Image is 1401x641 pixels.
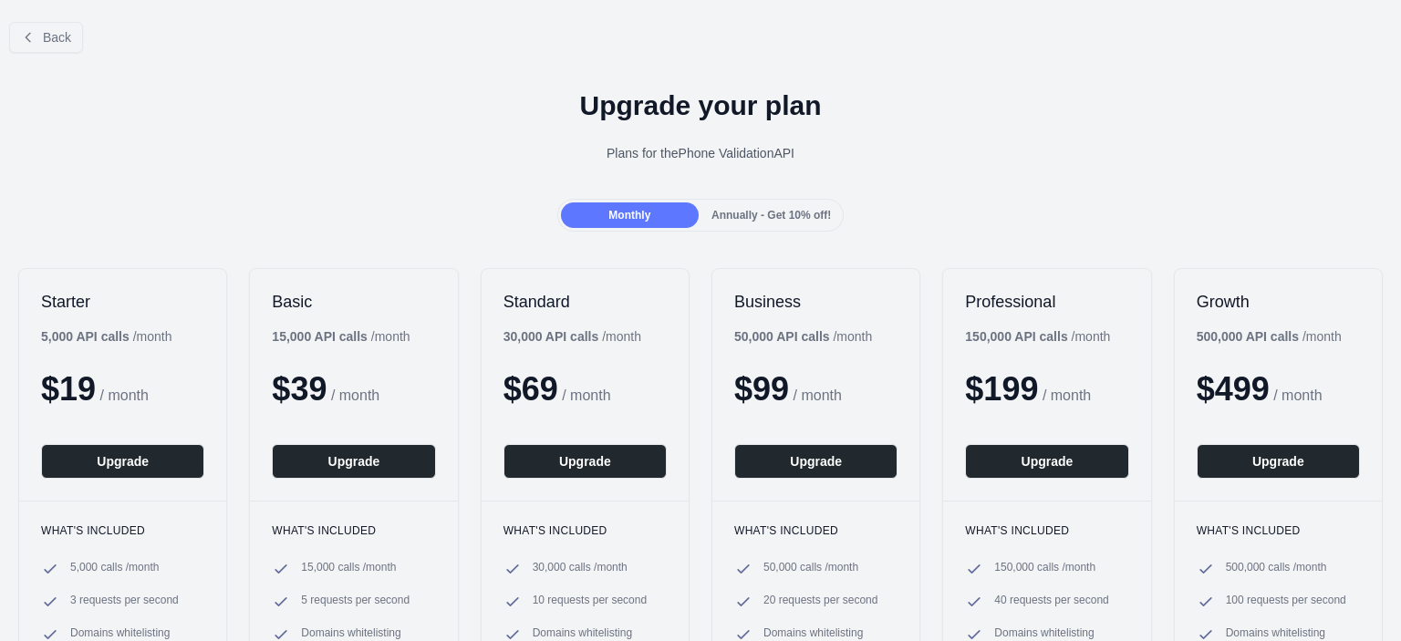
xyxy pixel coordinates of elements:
span: $ 99 [734,370,789,408]
b: 500,000 API calls [1197,329,1299,344]
div: / month [1197,327,1342,346]
div: / month [503,327,641,346]
b: 150,000 API calls [965,329,1067,344]
div: / month [965,327,1110,346]
b: 30,000 API calls [503,329,599,344]
h2: Growth [1197,291,1360,313]
h2: Professional [965,291,1128,313]
span: $ 499 [1197,370,1270,408]
span: $ 199 [965,370,1038,408]
div: / month [734,327,872,346]
span: $ 69 [503,370,558,408]
h2: Business [734,291,898,313]
b: 50,000 API calls [734,329,830,344]
h2: Standard [503,291,667,313]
